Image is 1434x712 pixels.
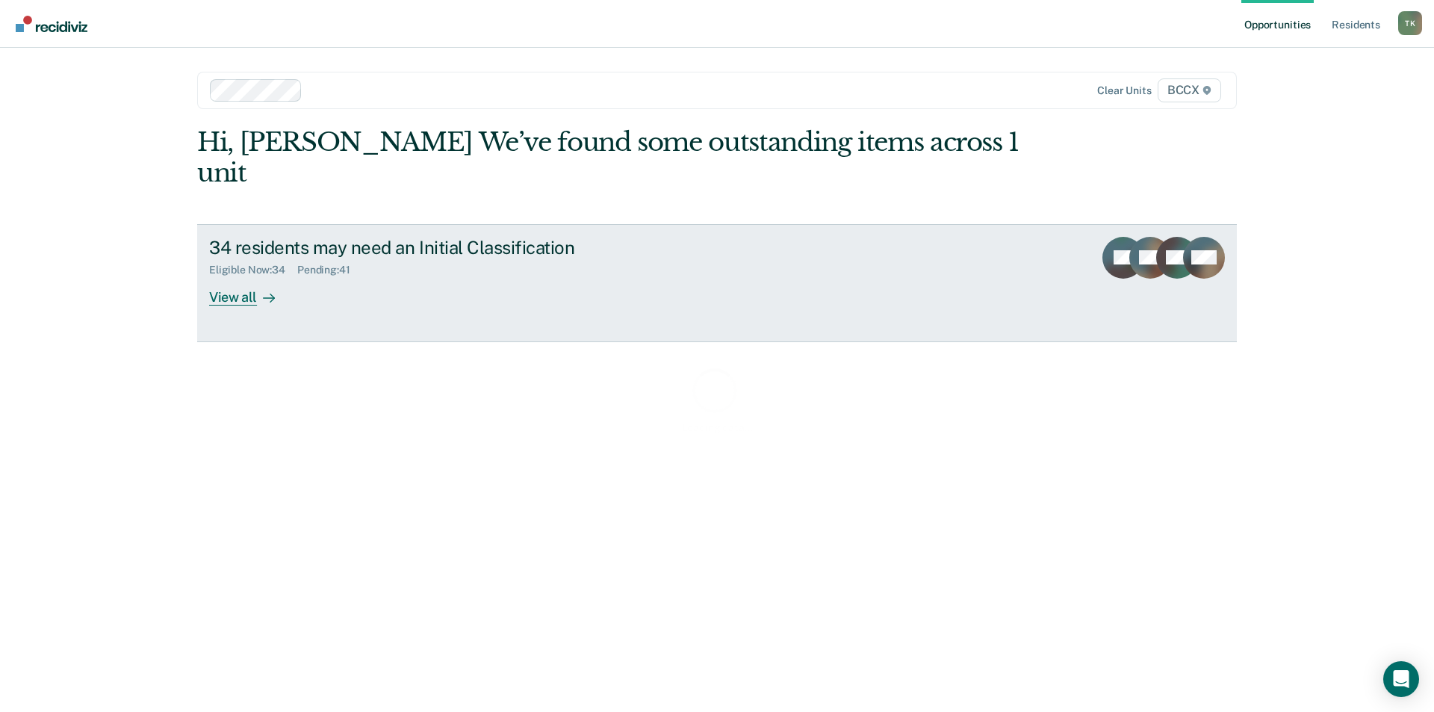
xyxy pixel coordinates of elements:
[209,237,733,259] div: 34 residents may need an Initial Classification
[209,264,297,276] div: Eligible Now : 34
[297,264,362,276] div: Pending : 41
[16,16,87,32] img: Recidiviz
[197,224,1237,342] a: 34 residents may need an Initial ClassificationEligible Now:34Pending:41View all
[1398,11,1422,35] div: T K
[1383,661,1419,697] div: Open Intercom Messenger
[197,127,1029,188] div: Hi, [PERSON_NAME] We’ve found some outstanding items across 1 unit
[1398,11,1422,35] button: Profile dropdown button
[1097,84,1152,97] div: Clear units
[209,276,293,306] div: View all
[1158,78,1221,102] span: BCCX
